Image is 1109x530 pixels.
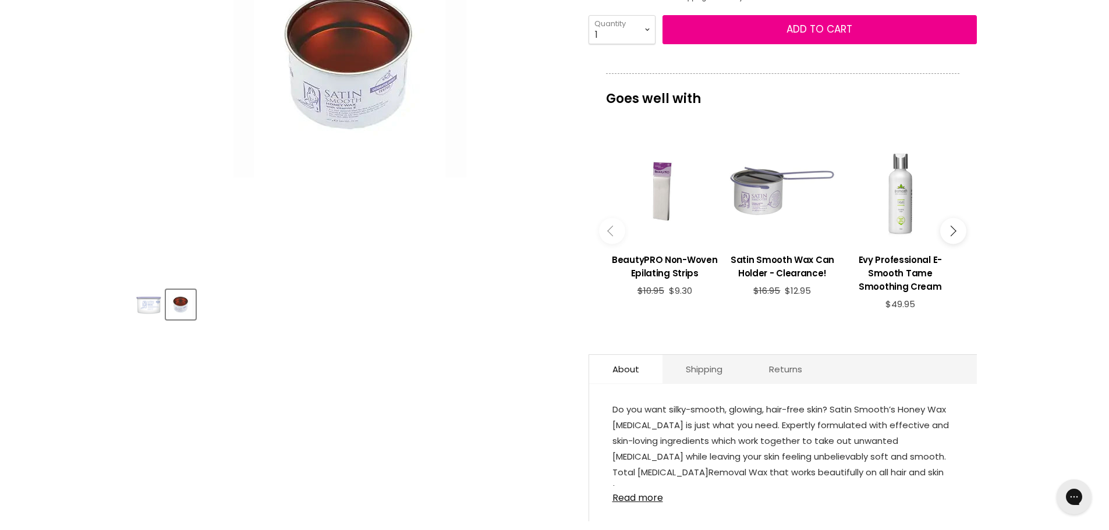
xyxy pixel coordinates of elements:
[134,294,161,315] img: Satin Smooth Honey With Vitamin E Wax - Clearance!
[847,244,953,299] a: View product:Evy Professional E-Smooth Tame Smoothing Cream
[669,284,692,297] span: $9.30
[133,290,162,319] button: Satin Smooth Honey With Vitamin E Wax - Clearance!
[612,466,944,494] span: that works beautifully on all hair and skin types.
[746,355,825,383] a: Returns
[131,286,569,319] div: Product thumbnails
[786,22,852,36] span: Add to cart
[885,298,915,310] span: $49.95
[166,290,196,319] button: Satin Smooth Honey With Vitamin E Wax - Clearance!
[612,486,954,503] a: Read more
[729,244,835,286] a: View product:Satin Smooth Wax Can Holder - Clearance!
[612,244,718,286] a: View product:BeautyPRO Non-Woven Epilating Strips
[606,73,959,112] p: Goes well with
[847,253,953,293] h3: Evy Professional E-Smooth Tame Smoothing Cream
[729,253,835,280] h3: Satin Smooth Wax Can Holder - Clearance!
[589,355,662,383] a: About
[612,403,949,478] span: Do you want silky-smooth, glowing, hair-free skin? Satin Smooth’s Honey Wax [MEDICAL_DATA] is jus...
[637,284,664,297] span: $10.95
[753,284,780,297] span: $16.95
[662,355,746,383] a: Shipping
[589,15,656,44] select: Quantity
[1051,475,1097,518] iframe: Gorgias live chat messenger
[662,15,977,44] button: Add to cart
[167,291,194,318] img: Satin Smooth Honey With Vitamin E Wax - Clearance!
[785,284,811,297] span: $12.95
[612,253,718,280] h3: BeautyPRO Non-Woven Epilating Strips
[612,401,954,498] p: Removal Wax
